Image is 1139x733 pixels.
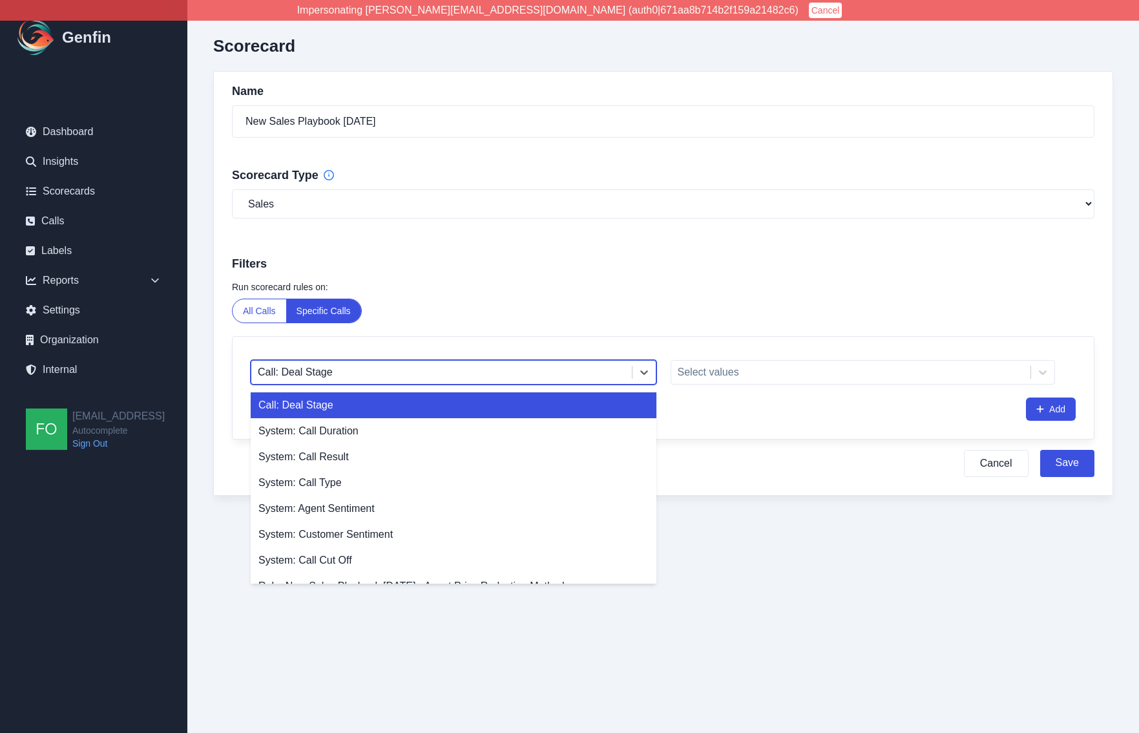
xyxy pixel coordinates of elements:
[232,281,1094,293] label: Run scorecard rules on:
[251,470,656,496] div: System: Call Type
[16,149,172,175] a: Insights
[232,105,1094,138] input: Enter scorecard name
[251,547,656,573] div: System: Call Cut Off
[251,522,656,547] div: System: Customer Sentiment
[16,119,172,145] a: Dashboard
[16,357,172,383] a: Internal
[251,496,656,522] div: System: Agent Sentiment
[16,178,172,204] a: Scorecards
[16,17,57,58] img: Logo
[232,82,1094,100] h3: Name
[964,450,1029,477] button: Cancel
[62,27,111,48] h1: Genfin
[16,297,172,323] a: Settings
[251,573,656,599] div: Rule: New Sales Playbook [DATE] - Agent Price Reduction Method
[16,268,172,293] div: Reports
[72,437,165,450] a: Sign Out
[16,327,172,353] a: Organization
[16,208,172,234] a: Calls
[324,170,334,180] span: Info
[1026,398,1076,421] button: Add
[232,255,1094,273] h3: Filters
[286,299,361,323] button: Specific Calls
[26,409,67,450] img: founders@genfin.ai
[16,238,172,264] a: Labels
[251,392,656,418] div: Call: Deal Stage
[251,418,656,444] div: System: Call Duration
[809,3,842,18] button: Cancel
[72,409,165,424] h2: [EMAIL_ADDRESS]
[232,166,1094,184] h3: Scorecard Type
[233,299,286,323] button: All Calls
[213,36,295,56] h2: Scorecard
[72,424,165,437] span: Autocomplete
[1040,450,1094,477] button: Save
[251,444,656,470] div: System: Call Result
